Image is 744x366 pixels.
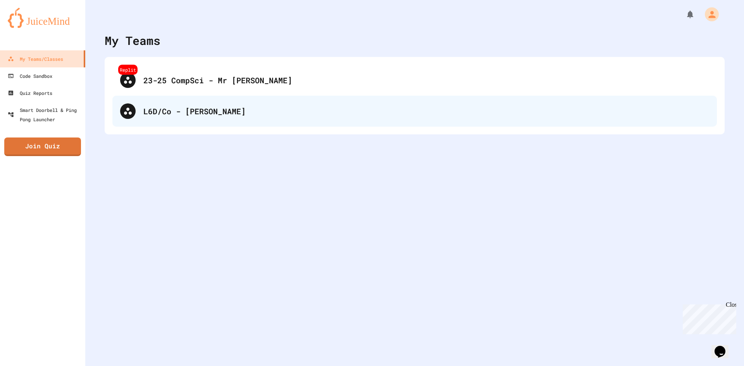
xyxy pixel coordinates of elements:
div: Quiz Reports [8,88,52,98]
div: My Teams [105,32,160,49]
div: Replit [118,65,138,75]
div: My Notifications [671,8,697,21]
div: Smart Doorbell & Ping Pong Launcher [8,105,82,124]
div: L6D/Co - [PERSON_NAME] [143,105,709,117]
div: My Teams/Classes [8,54,63,64]
div: Chat with us now!Close [3,3,53,49]
iframe: chat widget [680,301,736,334]
iframe: chat widget [711,335,736,358]
div: My Account [697,5,721,23]
div: Replit23-25 CompSci - Mr [PERSON_NAME] [112,65,717,96]
a: Join Quiz [4,137,81,156]
div: 23-25 CompSci - Mr [PERSON_NAME] [143,74,709,86]
img: logo-orange.svg [8,8,77,28]
div: Code Sandbox [8,71,52,81]
div: L6D/Co - [PERSON_NAME] [112,96,717,127]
